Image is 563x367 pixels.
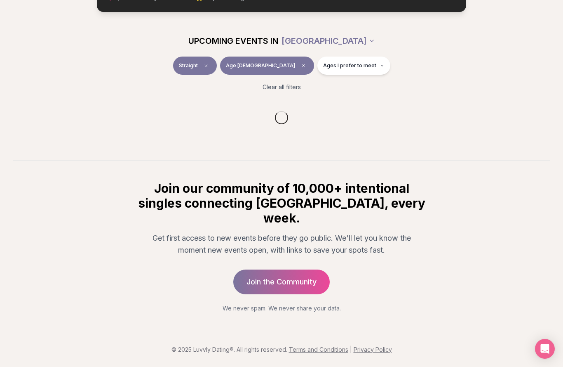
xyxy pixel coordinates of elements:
span: Straight [179,62,198,69]
button: Ages I prefer to meet [317,57,390,75]
p: Get first access to new events before they go public. We'll let you know the moment new events op... [143,232,420,256]
span: Ages I prefer to meet [323,62,376,69]
a: Terms and Conditions [289,346,348,353]
button: StraightClear event type filter [173,57,217,75]
h2: Join our community of 10,000+ intentional singles connecting [GEOGRAPHIC_DATA], every week. [136,181,427,225]
p: We never spam. We never share your data. [136,304,427,313]
span: Age [DEMOGRAPHIC_DATA] [226,62,295,69]
span: | [350,346,352,353]
span: Clear age [298,61,308,71]
button: [GEOGRAPHIC_DATA] [281,32,375,50]
button: Clear all filters [258,78,306,96]
div: Open Intercom Messenger [535,339,555,359]
button: Age [DEMOGRAPHIC_DATA]Clear age [220,57,314,75]
a: Join the Community [233,270,330,294]
span: UPCOMING EVENTS IN [188,35,278,47]
span: Clear event type filter [201,61,211,71]
p: © 2025 Luvvly Dating®. All rights reserved. [7,346,556,354]
a: Privacy Policy [354,346,392,353]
